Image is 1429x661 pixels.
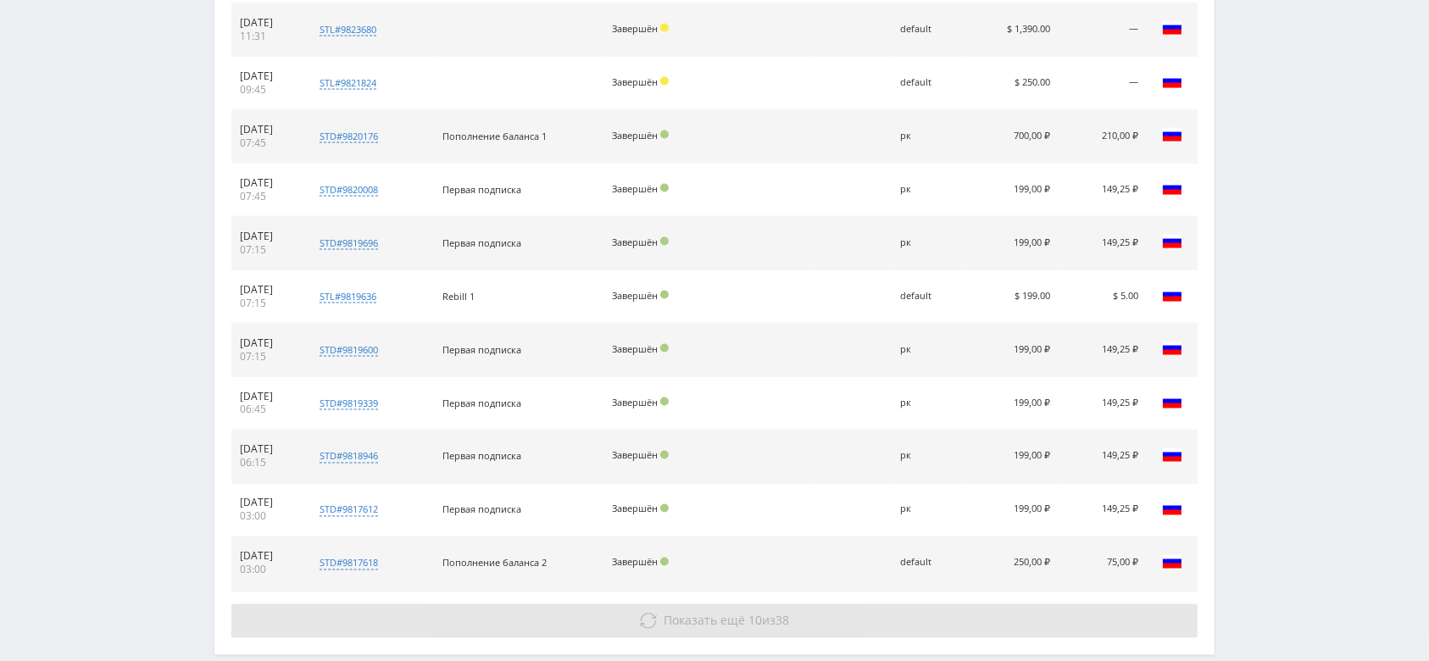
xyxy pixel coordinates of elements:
[612,289,658,302] span: Завершён
[240,30,295,43] div: 11:31
[240,123,295,136] div: [DATE]
[660,451,669,459] span: Подтвержден
[1059,537,1147,591] td: 75,00 ₽
[1059,484,1147,537] td: 149,25 ₽
[320,236,378,250] div: std#9819696
[900,397,956,408] div: рк
[1059,377,1147,430] td: 149,25 ₽
[660,131,669,139] span: Подтвержден
[442,503,521,516] span: Первая подписка
[1059,110,1147,164] td: 210,00 ₽
[965,3,1059,57] td: $ 1,390.00
[320,290,376,303] div: stl#9819636
[965,324,1059,377] td: 199,00 ₽
[240,243,295,257] div: 07:15
[1059,324,1147,377] td: 149,25 ₽
[240,443,295,457] div: [DATE]
[240,297,295,310] div: 07:15
[1059,270,1147,324] td: $ 5.00
[1059,217,1147,270] td: 149,25 ₽
[612,129,658,142] span: Завершён
[900,237,956,248] div: рк
[320,397,378,410] div: std#9819339
[612,503,658,515] span: Завершён
[240,403,295,417] div: 06:45
[660,397,669,406] span: Подтвержден
[660,77,669,86] span: Холд
[1162,18,1182,38] img: rus.png
[240,83,295,97] div: 09:45
[320,450,378,464] div: std#9818946
[240,136,295,150] div: 07:45
[664,613,746,629] span: Показать ещё
[612,22,658,35] span: Завершён
[1162,125,1182,145] img: rus.png
[612,449,658,462] span: Завершён
[442,183,521,196] span: Первая подписка
[900,504,956,515] div: рк
[749,613,763,629] span: 10
[1162,285,1182,305] img: rus.png
[240,390,295,403] div: [DATE]
[612,182,658,195] span: Завершён
[320,343,378,357] div: std#9819600
[1162,338,1182,358] img: rus.png
[1059,430,1147,484] td: 149,25 ₽
[900,558,956,569] div: default
[660,24,669,32] span: Холд
[240,350,295,364] div: 07:15
[320,503,378,517] div: std#9817612
[1162,231,1182,252] img: rus.png
[965,484,1059,537] td: 199,00 ₽
[660,237,669,246] span: Подтвержден
[900,344,956,355] div: рк
[240,497,295,510] div: [DATE]
[660,184,669,192] span: Подтвержден
[664,613,790,629] span: из
[240,550,295,564] div: [DATE]
[320,183,378,197] div: std#9820008
[1162,445,1182,465] img: rus.png
[965,217,1059,270] td: 199,00 ₽
[612,556,658,569] span: Завершён
[965,57,1059,110] td: $ 250.00
[442,343,521,356] span: Первая подписка
[442,557,547,569] span: Пополнение баланса 2
[612,236,658,248] span: Завершён
[612,396,658,408] span: Завершён
[240,69,295,83] div: [DATE]
[900,77,956,88] div: default
[612,75,658,88] span: Завершён
[240,230,295,243] div: [DATE]
[442,290,475,303] span: Rebill 1
[660,291,669,299] span: Подтвержден
[900,131,956,142] div: рк
[320,76,376,90] div: stl#9821824
[1059,57,1147,110] td: —
[1162,71,1182,92] img: rus.png
[900,451,956,462] div: рк
[1059,3,1147,57] td: —
[660,344,669,353] span: Подтвержден
[1059,164,1147,217] td: 149,25 ₽
[1162,178,1182,198] img: rus.png
[1162,552,1182,572] img: rus.png
[965,537,1059,591] td: 250,00 ₽
[965,430,1059,484] td: 199,00 ₽
[965,270,1059,324] td: $ 199.00
[900,184,956,195] div: рк
[442,397,521,409] span: Первая подписка
[965,164,1059,217] td: 199,00 ₽
[320,23,376,36] div: stl#9823680
[240,564,295,577] div: 03:00
[240,283,295,297] div: [DATE]
[1162,498,1182,519] img: rus.png
[965,110,1059,164] td: 700,00 ₽
[965,377,1059,430] td: 199,00 ₽
[231,604,1198,638] button: Показать ещё 10из38
[900,24,956,35] div: default
[240,510,295,524] div: 03:00
[612,342,658,355] span: Завершён
[442,450,521,463] span: Первая подписка
[1162,392,1182,412] img: rus.png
